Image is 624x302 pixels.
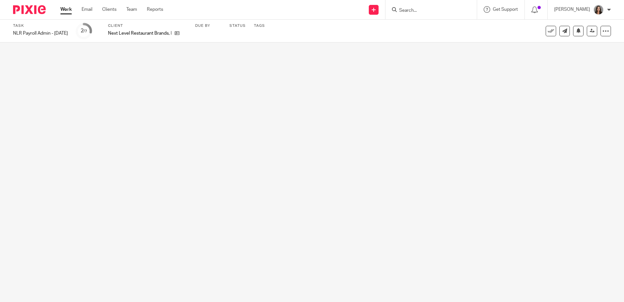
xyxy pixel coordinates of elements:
[254,23,265,28] label: Tags
[554,6,590,13] p: [PERSON_NAME]
[126,6,137,13] a: Team
[493,7,518,12] span: Get Support
[13,23,68,28] label: Task
[593,5,604,15] img: headshot%20-%20work.jpg
[108,30,171,37] p: Next Level Restaurant Brands, LLC
[84,29,87,33] small: /7
[108,23,187,28] label: Client
[13,30,68,37] div: NLR Payroll Admin - Thursday
[229,23,246,28] label: Status
[82,6,92,13] a: Email
[13,5,46,14] img: Pixie
[398,8,457,14] input: Search
[195,23,221,28] label: Due by
[175,31,179,36] i: Open client page
[13,30,68,37] div: NLR Payroll Admin - [DATE]
[147,6,163,13] a: Reports
[81,27,87,35] div: 2
[60,6,72,13] a: Work
[102,6,117,13] a: Clients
